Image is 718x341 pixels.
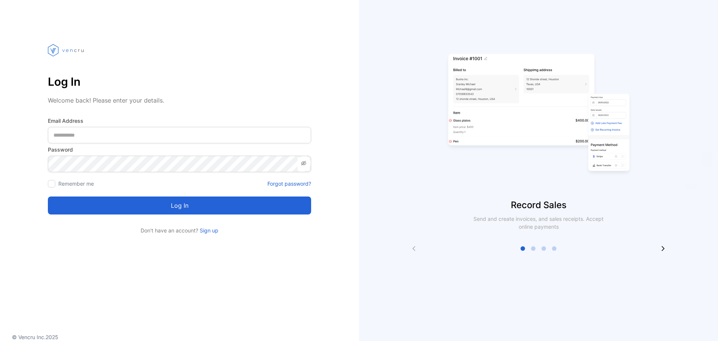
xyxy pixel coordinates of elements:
[467,215,610,231] p: Send and create invoices, and sales receipts. Accept online payments
[198,227,218,234] a: Sign up
[48,197,311,214] button: Log in
[359,198,718,212] p: Record Sales
[445,30,632,198] img: slider image
[58,180,94,187] label: Remember me
[267,180,311,188] a: Forgot password?
[48,30,85,70] img: vencru logo
[48,73,311,91] p: Log In
[48,146,311,153] label: Password
[48,117,311,125] label: Email Address
[48,226,311,234] p: Don't have an account?
[48,96,311,105] p: Welcome back! Please enter your details.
